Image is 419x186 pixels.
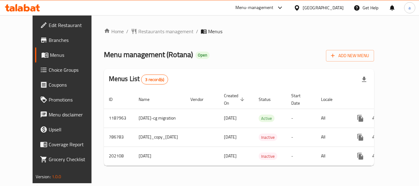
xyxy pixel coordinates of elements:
td: [DATE]_copy_[DATE] [134,128,185,147]
div: Active [259,115,274,122]
span: a [408,4,411,11]
span: Choice Groups [49,66,98,74]
nav: breadcrumb [104,28,374,35]
td: All [316,128,348,147]
span: Start Date [291,92,309,107]
span: 3 record(s) [141,77,168,83]
button: Change Status [368,149,383,164]
a: Restaurants management [131,28,194,35]
span: Locale [321,96,341,103]
span: Vendor [190,96,212,103]
div: Inactive [259,134,277,141]
span: [DATE] [224,152,237,160]
span: Promotions [49,96,98,103]
span: Add New Menu [331,52,369,60]
a: Edit Restaurant [35,18,103,33]
span: Inactive [259,153,277,160]
a: Home [104,28,124,35]
span: Name [139,96,158,103]
button: Change Status [368,130,383,145]
a: Promotions [35,92,103,107]
td: 1187963 [104,109,134,128]
span: Inactive [259,134,277,141]
a: Grocery Checklist [35,152,103,167]
a: Menus [35,48,103,62]
div: Menu-management [235,4,274,11]
span: Upsell [49,126,98,133]
th: Actions [348,90,417,109]
a: Branches [35,33,103,48]
div: Export file [357,72,372,87]
span: Menu management ( Rotana ) [104,48,193,61]
span: Branches [49,36,98,44]
span: [DATE] [224,114,237,122]
span: Coverage Report [49,141,98,148]
span: Version: [36,173,51,181]
div: [GEOGRAPHIC_DATA] [303,4,344,11]
table: enhanced table [104,90,417,166]
h2: Menus List [109,74,168,84]
a: Coverage Report [35,137,103,152]
td: - [286,147,316,166]
div: Total records count [141,75,168,84]
span: Restaurants management [138,28,194,35]
span: Coupons [49,81,98,88]
li: / [196,28,198,35]
button: more [353,111,368,126]
a: Menu disclaimer [35,107,103,122]
div: Open [195,52,210,59]
td: - [286,109,316,128]
span: Active [259,115,274,122]
td: 202108 [104,147,134,166]
span: Created On [224,92,246,107]
li: / [126,28,128,35]
td: All [316,147,348,166]
span: Status [259,96,279,103]
td: All [316,109,348,128]
a: Choice Groups [35,62,103,77]
span: Menus [208,28,222,35]
a: Upsell [35,122,103,137]
span: [DATE] [224,133,237,141]
span: ID [109,96,121,103]
span: Edit Restaurant [49,21,98,29]
span: Menus [50,51,98,59]
button: Change Status [368,111,383,126]
td: - [286,128,316,147]
a: Coupons [35,77,103,92]
span: Grocery Checklist [49,156,98,163]
span: Menu disclaimer [49,111,98,118]
span: 1.0.0 [52,173,61,181]
td: [DATE] [134,147,185,166]
button: more [353,130,368,145]
td: 786783 [104,128,134,147]
span: Open [195,52,210,58]
button: Add New Menu [326,50,374,61]
button: more [353,149,368,164]
td: [DATE]-cg migration [134,109,185,128]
